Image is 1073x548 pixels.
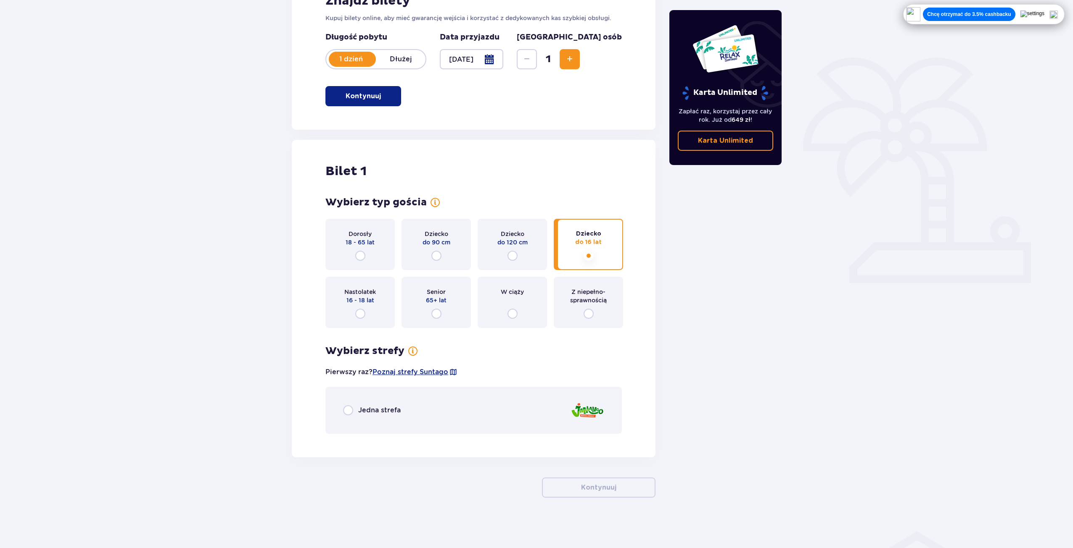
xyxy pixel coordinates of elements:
[692,24,759,73] img: Dwie karty całoroczne do Suntago z napisem 'UNLIMITED RELAX', na białym tle z tropikalnymi liśćmi...
[542,477,655,498] button: Kontynuuj
[539,53,558,66] span: 1
[571,399,604,422] img: Jamango
[325,367,457,377] p: Pierwszy raz?
[427,288,446,296] span: Senior
[575,238,602,246] span: do 16 lat
[325,86,401,106] button: Kontynuuj
[732,116,751,123] span: 649 zł
[376,55,425,64] p: Dłużej
[425,230,448,238] span: Dziecko
[517,49,537,69] button: Zmniejsz
[346,238,375,246] span: 18 - 65 lat
[325,163,367,179] h2: Bilet 1
[561,288,616,304] span: Z niepełno­sprawnością
[325,32,426,42] p: Długość pobytu
[678,107,774,124] p: Zapłać raz, korzystaj przez cały rok. Już od !
[325,196,427,209] h3: Wybierz typ gościa
[346,92,381,101] p: Kontynuuj
[517,32,622,42] p: [GEOGRAPHIC_DATA] osób
[698,136,753,145] p: Karta Unlimited
[349,230,372,238] span: Dorosły
[440,32,499,42] p: Data przyjazdu
[576,230,601,238] span: Dziecko
[501,288,524,296] span: W ciąży
[678,131,774,151] a: Karta Unlimited
[423,238,450,246] span: do 90 cm
[344,288,376,296] span: Nastolatek
[326,55,376,64] p: 1 dzień
[426,296,447,304] span: 65+ lat
[501,230,524,238] span: Dziecko
[325,345,404,357] h3: Wybierz strefy
[346,296,374,304] span: 16 - 18 lat
[497,238,528,246] span: do 120 cm
[581,483,616,492] p: Kontynuuj
[682,86,769,100] p: Karta Unlimited
[325,14,622,22] p: Kupuj bilety online, aby mieć gwarancję wejścia i korzystać z dedykowanych kas szybkiej obsługi.
[358,406,401,415] span: Jedna strefa
[373,367,448,377] a: Poznaj strefy Suntago
[560,49,580,69] button: Zwiększ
